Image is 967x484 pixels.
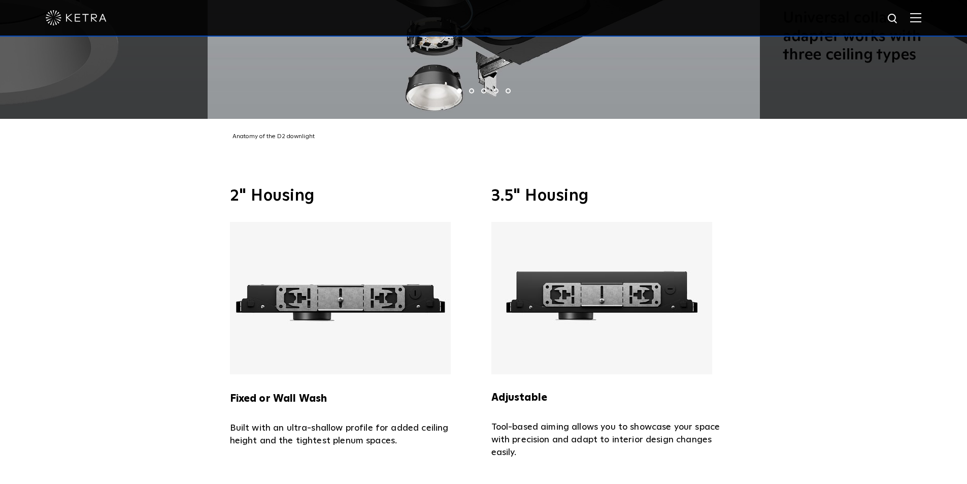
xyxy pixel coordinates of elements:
img: Ketra 2" Fixed or Wall Wash Housing with an ultra slim profile [230,222,451,374]
img: Ketra 3.5" Adjustable Housing with an ultra slim profile [491,222,712,374]
img: search icon [887,13,899,25]
p: Tool-based aiming allows you to showcase your space with precision and adapt to interior design c... [491,421,738,459]
strong: Adjustable [491,393,548,403]
div: Anatomy of the D2 downlight [222,132,750,143]
strong: Fixed or Wall Wash [230,394,327,404]
p: Built with an ultra-shallow profile for added ceiling height and the tightest plenum spaces. [230,422,476,447]
img: Hamburger%20Nav.svg [910,13,921,22]
h3: 2" Housing [230,188,476,204]
h3: 3.5" Housing [491,188,738,204]
img: ketra-logo-2019-white [46,10,107,25]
